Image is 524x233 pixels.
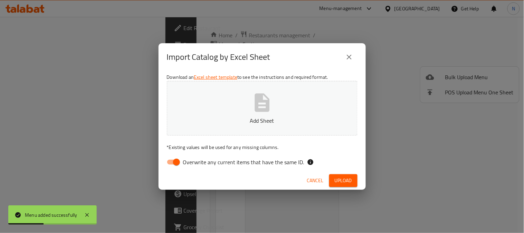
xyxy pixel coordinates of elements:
[304,174,326,187] button: Cancel
[159,71,366,171] div: Download an to see the instructions and required format.
[307,176,324,185] span: Cancel
[25,211,77,219] div: Menu added successfully
[167,144,358,151] p: Existing values will be used for any missing columns.
[341,49,358,65] button: close
[307,159,314,166] svg: If the overwrite option isn't selected, then the items that match an existing ID will be ignored ...
[167,81,358,136] button: Add Sheet
[178,116,347,125] p: Add Sheet
[194,73,237,82] a: Excel sheet template
[167,52,270,63] h2: Import Catalog by Excel Sheet
[335,176,352,185] span: Upload
[183,158,304,166] span: Overwrite any current items that have the same ID.
[329,174,358,187] button: Upload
